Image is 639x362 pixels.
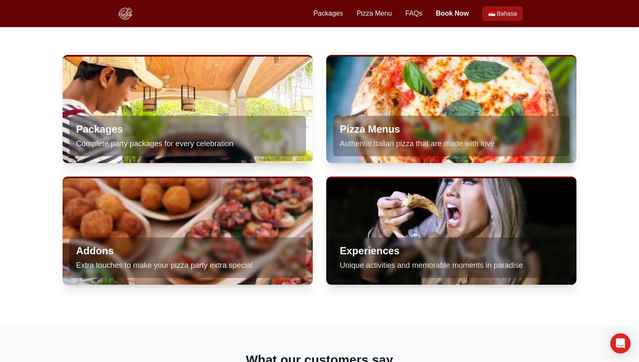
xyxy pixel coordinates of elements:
[497,9,517,18] span: Bahasa
[357,8,392,19] a: Pizza Menu
[405,8,422,19] a: FAQs
[76,138,299,150] p: Complete party packages for every celebration
[76,244,299,258] h3: Addons
[117,5,134,22] img: Bali Pizza Party Logo
[63,55,313,163] a: Packages Complete party packages for every celebration
[436,8,469,19] a: Book Now
[326,55,576,163] a: Pizza Menus Authentic Italian pizza that are made with love
[326,177,576,285] a: Experiences Unique activities and memorable moments in paradise
[76,122,299,136] h3: Packages
[340,244,563,258] h3: Experiences
[610,333,631,354] div: Open Intercom Messenger
[483,6,522,21] a: Beralih ke Bahasa Indonesia
[63,177,313,285] a: Addons Extra touches to make your pizza party extra special
[313,8,343,19] a: Packages
[340,259,563,271] p: Unique activities and memorable moments in paradise
[340,138,563,150] p: Authentic Italian pizza that are made with love
[340,122,563,136] h3: Pizza Menus
[76,259,299,271] p: Extra touches to make your pizza party extra special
